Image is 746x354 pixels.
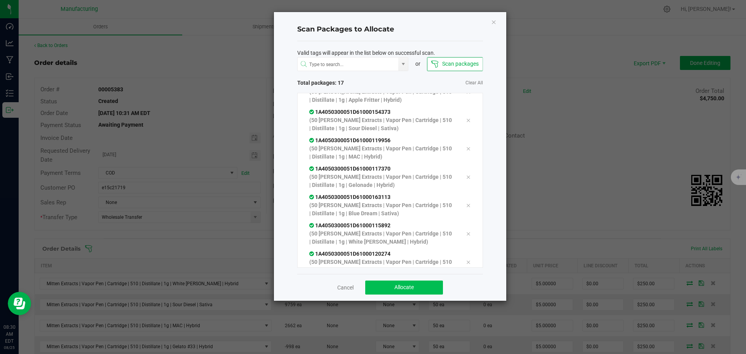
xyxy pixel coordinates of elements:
[460,144,476,153] div: Remove tag
[309,258,455,274] p: (50 [PERSON_NAME] Extracts | Vapor Pen | Cartridge | 510 | Distillate | 1g | Gelato #33 | Hybrid)
[309,222,315,228] span: In Sync
[8,292,31,315] iframe: Resource center
[309,201,455,218] p: (50 [PERSON_NAME] Extracts | Vapor Pen | Cartridge | 510 | Distillate | 1g | Blue Dream | Sativa)
[337,284,354,291] a: Cancel
[309,88,455,104] p: (50 [PERSON_NAME] Extracts | Vapor Pen | Cartridge | 510 | Distillate | 1g | Apple Fritter | Hybrid)
[309,222,390,228] span: 1A4050300051D61000115892
[297,49,435,57] span: Valid tags will appear in the list below on successful scan.
[309,137,315,143] span: In Sync
[427,57,483,71] button: Scan packages
[309,137,390,143] span: 1A4050300051D61000119956
[491,17,497,26] button: Close
[309,166,315,172] span: In Sync
[460,172,476,181] div: Remove tag
[309,116,455,133] p: (50 [PERSON_NAME] Extracts | Vapor Pen | Cartridge | 510 | Distillate | 1g | Sour Diesel | Sativa)
[460,257,476,267] div: Remove tag
[297,79,390,87] span: Total packages: 17
[465,80,483,86] a: Clear All
[309,230,455,246] p: (50 [PERSON_NAME] Extracts | Vapor Pen | Cartridge | 510 | Distillate | 1g | White [PERSON_NAME] ...
[408,60,427,68] div: or
[309,166,390,172] span: 1A4050300051D61000117370
[309,173,455,189] p: (50 [PERSON_NAME] Extracts | Vapor Pen | Cartridge | 510 | Distillate | 1g | Gelonade | Hybrid)
[309,194,390,200] span: 1A4050300051D61000163113
[460,115,476,125] div: Remove tag
[309,109,315,115] span: In Sync
[309,194,315,200] span: In Sync
[309,109,390,115] span: 1A4050300051D61000154373
[297,24,483,35] h4: Scan Packages to Allocate
[460,201,476,210] div: Remove tag
[298,58,399,71] input: NO DATA FOUND
[309,251,390,257] span: 1A4050300051D61000120274
[460,229,476,238] div: Remove tag
[394,284,414,290] span: Allocate
[365,281,443,295] button: Allocate
[309,251,315,257] span: In Sync
[309,145,455,161] p: (50 [PERSON_NAME] Extracts | Vapor Pen | Cartridge | 510 | Distillate | 1g | MAC | Hybrid)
